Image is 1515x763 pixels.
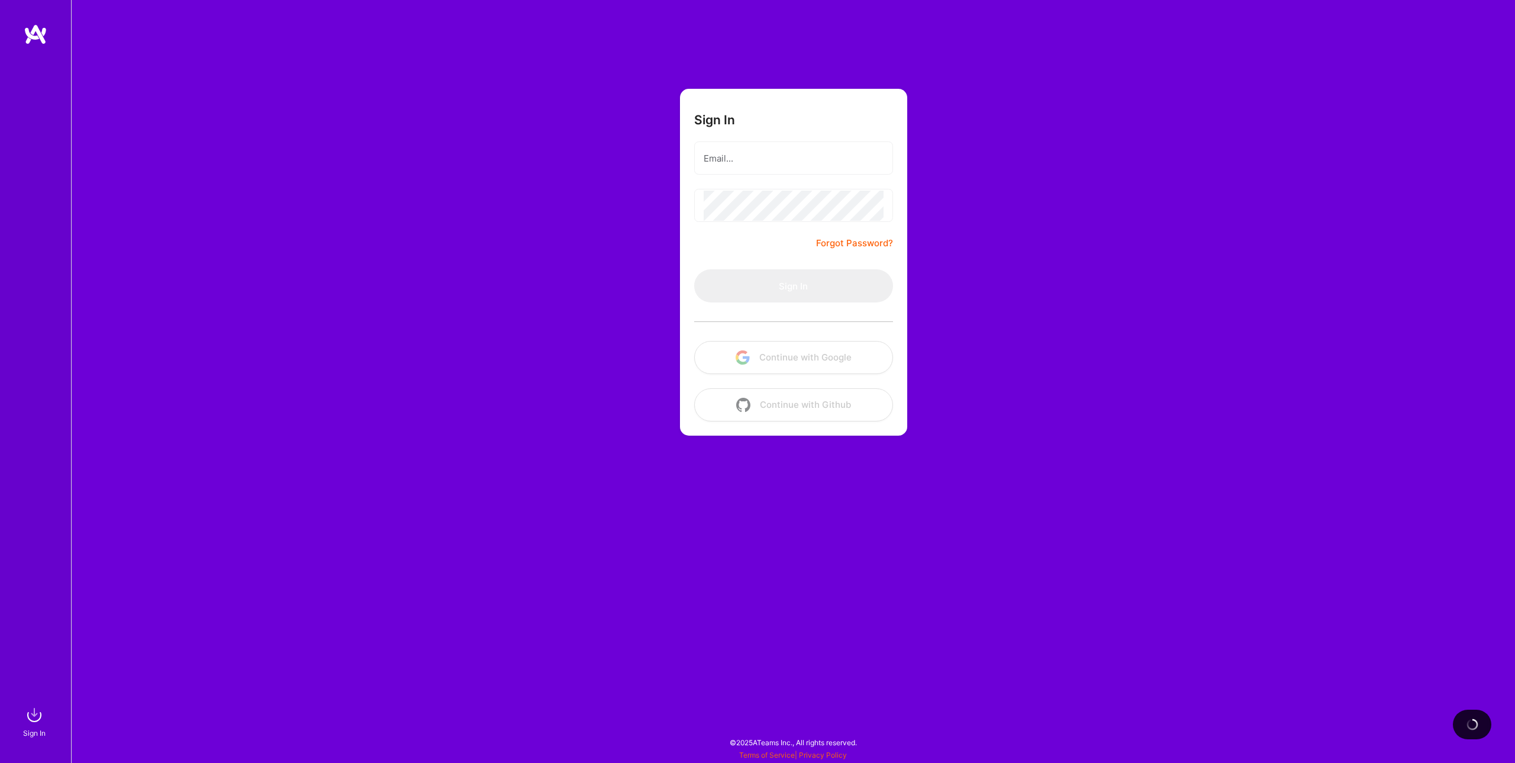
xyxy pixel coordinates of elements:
[25,703,46,739] a: sign inSign In
[739,751,847,759] span: |
[736,398,750,412] img: icon
[71,727,1515,757] div: © 2025 ATeams Inc., All rights reserved.
[704,143,884,173] input: Email...
[799,751,847,759] a: Privacy Policy
[694,341,893,374] button: Continue with Google
[22,703,46,727] img: sign in
[736,350,750,365] img: icon
[1466,719,1478,730] img: loading
[694,112,735,127] h3: Sign In
[739,751,795,759] a: Terms of Service
[694,269,893,302] button: Sign In
[816,236,893,250] a: Forgot Password?
[24,24,47,45] img: logo
[694,388,893,421] button: Continue with Github
[23,727,46,739] div: Sign In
